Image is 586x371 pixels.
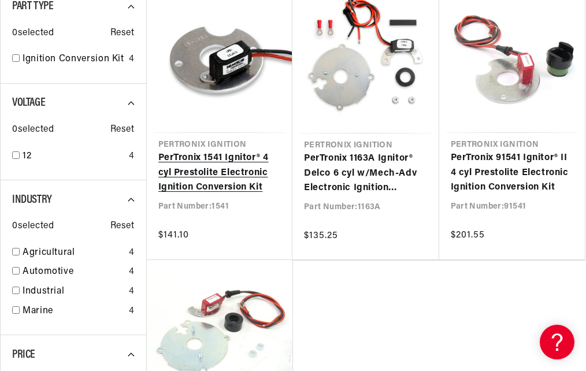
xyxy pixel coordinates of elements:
span: Voltage [12,97,45,109]
div: 4 [129,246,135,261]
div: 4 [129,304,135,319]
a: Ignition Conversion Kit [23,52,124,67]
a: PerTronix 91541 Ignitor® II 4 cyl Prestolite Electronic Ignition Conversion Kit [451,151,574,195]
div: 4 [129,284,135,299]
span: 0 selected [12,123,54,138]
a: Marine [23,304,124,319]
span: Reset [110,219,135,234]
span: Reset [110,26,135,41]
a: Industrial [23,284,124,299]
span: 0 selected [12,219,54,234]
div: 4 [129,52,135,67]
span: Part Type [12,1,53,12]
span: Reset [110,123,135,138]
a: 12 [23,149,124,164]
a: Automotive [23,265,124,280]
div: 4 [129,265,135,280]
span: 0 selected [12,26,54,41]
span: Price [12,349,35,361]
span: Industry [12,194,52,206]
a: PerTronix 1541 Ignitor® 4 cyl Prestolite Electronic Ignition Conversion Kit [158,151,281,195]
div: 4 [129,149,135,164]
a: PerTronix 1163A Ignitor® Delco 6 cyl w/Mech-Adv Electronic Ignition Conversion Kit [304,151,428,196]
a: Agricultural [23,246,124,261]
